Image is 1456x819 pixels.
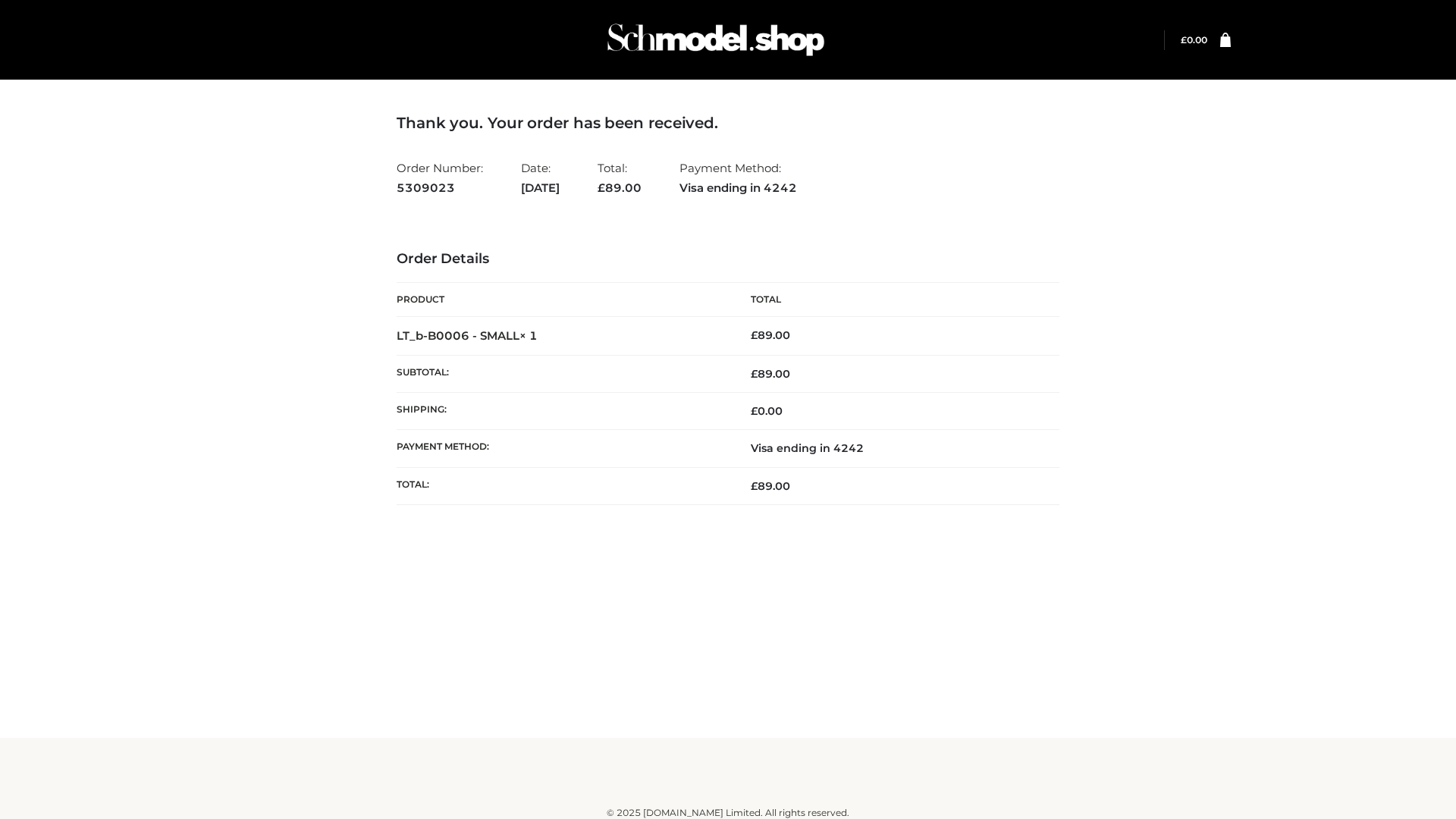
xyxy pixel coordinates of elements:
[751,367,790,381] span: 89.00
[1181,34,1207,45] bdi: 0.00
[751,328,758,342] span: £
[397,467,728,504] th: Total:
[397,355,728,392] th: Subtotal:
[679,155,797,201] li: Payment Method:
[598,180,605,195] span: £
[751,479,758,493] span: £
[1181,34,1207,45] a: £0.00
[397,251,1059,268] h3: Order Details
[519,328,538,343] strong: × 1
[521,178,560,198] strong: [DATE]
[397,155,483,201] li: Order Number:
[679,178,797,198] strong: Visa ending in 4242
[751,404,758,418] span: £
[602,10,830,70] img: Schmodel Admin 964
[728,283,1059,317] th: Total
[1181,34,1187,45] span: £
[397,328,538,343] strong: LT_b-B0006 - SMALL
[751,367,758,381] span: £
[598,180,642,195] span: 89.00
[751,404,783,418] bdi: 0.00
[397,430,728,467] th: Payment method:
[751,479,790,493] span: 89.00
[751,328,790,342] bdi: 89.00
[521,155,560,201] li: Date:
[728,430,1059,467] td: Visa ending in 4242
[598,155,642,201] li: Total:
[397,283,728,317] th: Product
[397,393,728,430] th: Shipping:
[397,178,483,198] strong: 5309023
[397,114,1059,132] h3: Thank you. Your order has been received.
